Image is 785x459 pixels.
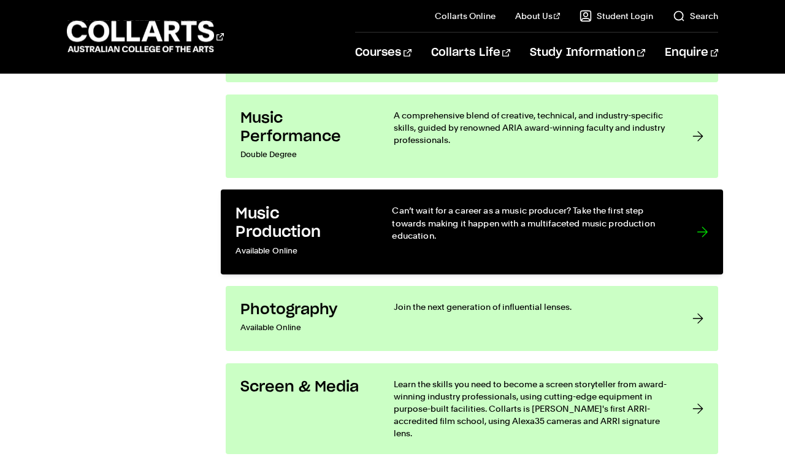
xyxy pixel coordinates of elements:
a: Collarts Online [435,10,496,22]
h3: Music Performance [240,109,369,146]
a: Screen & Media Learn the skills you need to become a screen storyteller from award-winning indust... [226,363,718,454]
h3: Photography [240,301,369,319]
a: Courses [355,33,411,73]
p: A comprehensive blend of creative, technical, and industry-specific skills, guided by renowned AR... [394,109,668,146]
p: Can’t wait for a career as a music producer? Take the first step towards making it happen with a ... [392,204,672,242]
p: Double Degree [240,146,369,163]
a: Enquire [665,33,718,73]
a: Search [673,10,718,22]
a: Music Production Available Online Can’t wait for a career as a music producer? Take the first ste... [221,190,723,275]
a: Photography Available Online Join the next generation of influential lenses. [226,286,718,351]
p: Available Online [240,319,369,336]
a: Music Performance Double Degree A comprehensive blend of creative, technical, and industry-specif... [226,94,718,178]
a: Study Information [530,33,645,73]
p: Available Online [235,242,367,260]
div: Go to homepage [67,19,224,54]
p: Learn the skills you need to become a screen storyteller from award-winning industry professional... [394,378,668,439]
a: About Us [515,10,561,22]
h3: Screen & Media [240,378,369,396]
p: Join the next generation of influential lenses. [394,301,668,313]
a: Collarts Life [431,33,510,73]
a: Student Login [580,10,653,22]
h3: Music Production [235,204,367,242]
